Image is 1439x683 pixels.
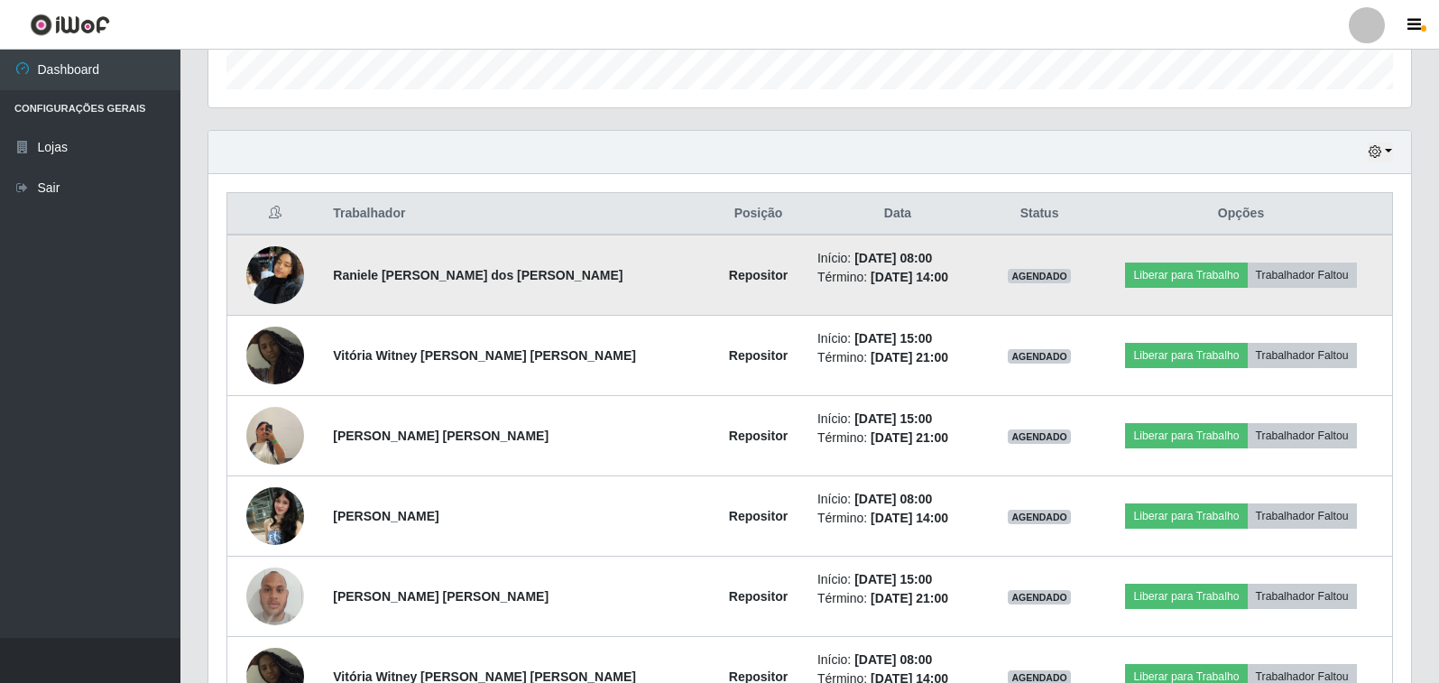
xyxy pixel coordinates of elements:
[1125,503,1247,529] button: Liberar para Trabalho
[1090,193,1393,235] th: Opções
[817,410,978,429] li: Início:
[1008,590,1071,605] span: AGENDADO
[854,251,932,265] time: [DATE] 08:00
[817,329,978,348] li: Início:
[1125,263,1247,288] button: Liberar para Trabalho
[246,384,304,487] img: 1754244440146.jpeg
[246,477,304,554] img: 1757775702821.jpeg
[817,589,978,608] li: Término:
[333,429,549,443] strong: [PERSON_NAME] [PERSON_NAME]
[729,429,788,443] strong: Repositor
[246,558,304,634] img: 1759765414868.jpeg
[854,572,932,586] time: [DATE] 15:00
[246,236,304,313] img: 1755522333541.jpeg
[1248,503,1357,529] button: Trabalhador Faltou
[817,490,978,509] li: Início:
[729,348,788,363] strong: Repositor
[817,509,978,528] li: Término:
[1248,263,1357,288] button: Trabalhador Faltou
[1125,584,1247,609] button: Liberar para Trabalho
[871,591,948,605] time: [DATE] 21:00
[871,511,948,525] time: [DATE] 14:00
[322,193,710,235] th: Trabalhador
[854,411,932,426] time: [DATE] 15:00
[246,327,304,384] img: 1754244983341.jpeg
[729,509,788,523] strong: Repositor
[817,249,978,268] li: Início:
[333,589,549,604] strong: [PERSON_NAME] [PERSON_NAME]
[710,193,807,235] th: Posição
[1008,349,1071,364] span: AGENDADO
[817,429,978,448] li: Término:
[1008,429,1071,444] span: AGENDADO
[854,331,932,346] time: [DATE] 15:00
[817,348,978,367] li: Término:
[817,651,978,669] li: Início:
[871,350,948,365] time: [DATE] 21:00
[729,589,788,604] strong: Repositor
[333,509,438,523] strong: [PERSON_NAME]
[1248,343,1357,368] button: Trabalhador Faltou
[1008,269,1071,283] span: AGENDADO
[1008,510,1071,524] span: AGENDADO
[729,268,788,282] strong: Repositor
[333,268,623,282] strong: Raniele [PERSON_NAME] dos [PERSON_NAME]
[30,14,110,36] img: CoreUI Logo
[333,348,636,363] strong: Vitória Witney [PERSON_NAME] [PERSON_NAME]
[989,193,1090,235] th: Status
[854,652,932,667] time: [DATE] 08:00
[1248,584,1357,609] button: Trabalhador Faltou
[807,193,989,235] th: Data
[817,570,978,589] li: Início:
[871,270,948,284] time: [DATE] 14:00
[854,492,932,506] time: [DATE] 08:00
[1248,423,1357,448] button: Trabalhador Faltou
[1125,423,1247,448] button: Liberar para Trabalho
[871,430,948,445] time: [DATE] 21:00
[1125,343,1247,368] button: Liberar para Trabalho
[817,268,978,287] li: Término:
